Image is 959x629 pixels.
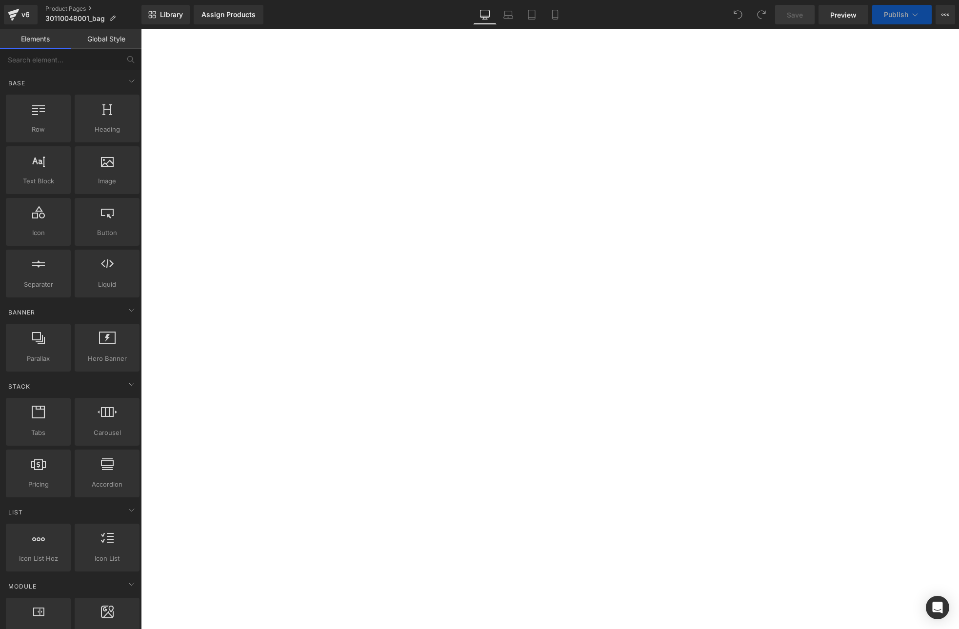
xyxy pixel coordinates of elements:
span: Pricing [9,479,68,490]
a: Preview [819,5,868,24]
span: Icon [9,228,68,238]
span: Preview [830,10,857,20]
a: Tablet [520,5,543,24]
span: List [7,508,24,517]
button: Publish [872,5,932,24]
span: Accordion [78,479,137,490]
span: Separator [9,279,68,290]
span: Library [160,10,183,19]
span: Save [787,10,803,20]
a: Product Pages [45,5,141,13]
button: More [936,5,955,24]
div: v6 [20,8,32,21]
a: Desktop [473,5,497,24]
span: 30110048001_bag [45,15,105,22]
span: Icon List Hoz [9,553,68,564]
span: Hero Banner [78,354,137,364]
button: Redo [752,5,771,24]
div: Assign Products [201,11,256,19]
span: Module [7,582,38,591]
span: Carousel [78,428,137,438]
span: Tabs [9,428,68,438]
span: Liquid [78,279,137,290]
span: Heading [78,124,137,135]
span: Parallax [9,354,68,364]
button: Undo [728,5,748,24]
span: Base [7,79,26,88]
a: New Library [141,5,190,24]
span: Banner [7,308,36,317]
a: Laptop [497,5,520,24]
div: Open Intercom Messenger [926,596,949,619]
span: Stack [7,382,31,391]
span: Button [78,228,137,238]
span: Icon List [78,553,137,564]
a: v6 [4,5,38,24]
span: Row [9,124,68,135]
a: Global Style [71,29,141,49]
span: Text Block [9,176,68,186]
span: Publish [884,11,908,19]
span: Image [78,176,137,186]
a: Mobile [543,5,567,24]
